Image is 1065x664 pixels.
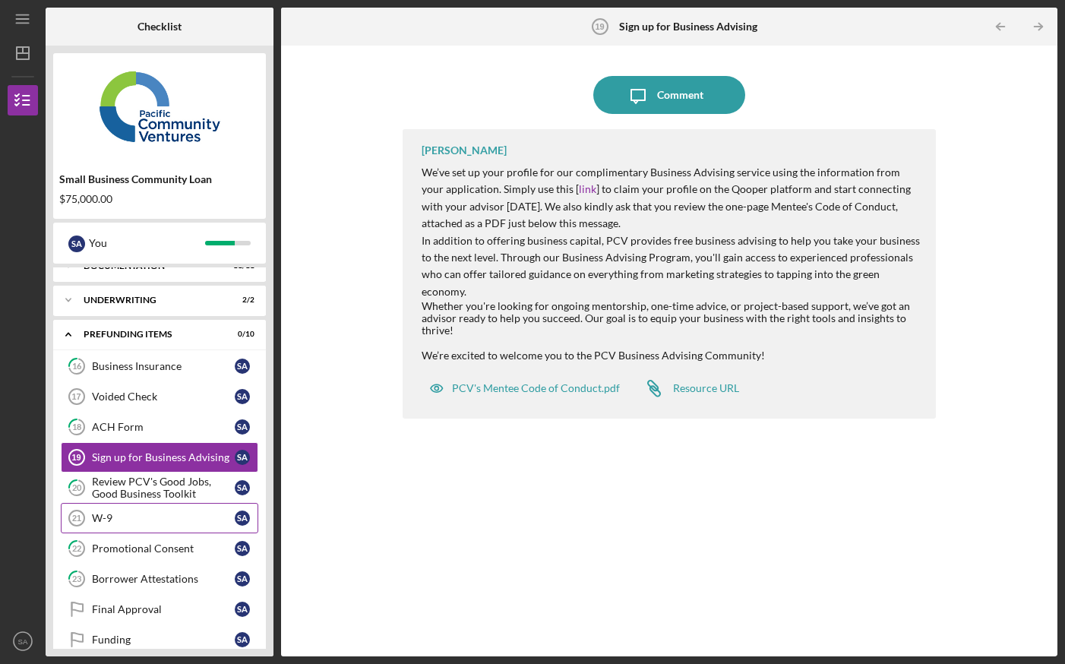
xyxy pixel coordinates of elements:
[89,230,205,256] div: You
[422,232,920,301] p: In addition to offering business capital, PCV provides free business advising to help you take yo...
[68,236,85,252] div: S A
[235,541,250,556] div: S A
[84,296,216,305] div: Underwriting
[92,573,235,585] div: Borrower Attestations
[72,483,82,493] tspan: 20
[53,61,266,152] img: Product logo
[61,503,258,533] a: 21W-9SA
[657,76,703,114] div: Comment
[61,564,258,594] a: 23Borrower AttestationsSA
[72,422,81,432] tspan: 18
[61,412,258,442] a: 18ACH FormSA
[61,533,258,564] a: 22Promotional ConsentSA
[673,382,739,394] div: Resource URL
[18,637,28,646] text: SA
[61,351,258,381] a: 16Business InsuranceSA
[92,451,235,463] div: Sign up for Business Advising
[61,624,258,655] a: FundingSA
[235,480,250,495] div: S A
[579,182,596,195] a: link
[593,76,745,114] button: Comment
[92,360,235,372] div: Business Insurance
[235,571,250,587] div: S A
[227,330,254,339] div: 0 / 10
[72,514,81,523] tspan: 21
[595,22,604,31] tspan: 19
[235,359,250,374] div: S A
[72,544,81,554] tspan: 22
[635,373,739,403] a: Resource URL
[61,594,258,624] a: Final ApprovalSA
[92,542,235,555] div: Promotional Consent
[59,173,260,185] div: Small Business Community Loan
[619,21,757,33] b: Sign up for Business Advising
[422,164,920,337] div: Whether you're looking for ongoing mentorship, one-time advice, or project-based support, we’ve g...
[61,442,258,473] a: 19Sign up for Business AdvisingSA
[59,193,260,205] div: $75,000.00
[422,144,507,157] div: [PERSON_NAME]
[452,382,620,394] div: PCV's Mentee Code of Conduct.pdf
[61,381,258,412] a: 17Voided CheckSA
[235,632,250,647] div: S A
[92,476,235,500] div: Review PCV's Good Jobs, Good Business Toolkit
[235,419,250,435] div: S A
[235,450,250,465] div: S A
[71,453,81,462] tspan: 19
[422,349,920,362] div: We’re excited to welcome you to the PCV Business Advising Community!
[8,626,38,656] button: SA
[92,603,235,615] div: Final Approval
[422,373,627,403] button: PCV's Mentee Code of Conduct.pdf
[84,330,216,339] div: Prefunding Items
[61,473,258,503] a: 20Review PCV's Good Jobs, Good Business ToolkitSA
[422,164,920,232] p: We’ve set up your profile for our complimentary Business Advising service using the information f...
[137,21,182,33] b: Checklist
[71,392,81,401] tspan: 17
[92,421,235,433] div: ACH Form
[72,362,82,372] tspan: 16
[92,390,235,403] div: Voided Check
[227,296,254,305] div: 2 / 2
[235,602,250,617] div: S A
[92,634,235,646] div: Funding
[72,574,81,584] tspan: 23
[235,511,250,526] div: S A
[92,512,235,524] div: W-9
[235,389,250,404] div: S A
